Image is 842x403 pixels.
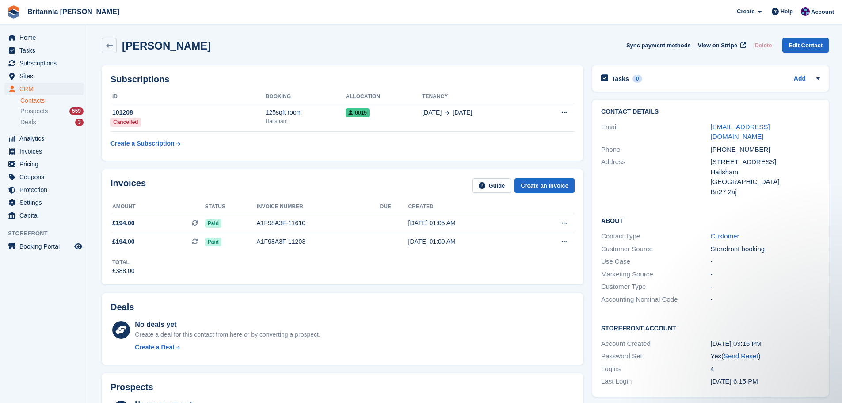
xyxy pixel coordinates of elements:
[698,41,737,50] span: View on Stripe
[19,145,72,157] span: Invoices
[4,209,84,222] a: menu
[737,7,754,16] span: Create
[514,178,575,193] a: Create an Invoice
[422,108,442,117] span: [DATE]
[4,31,84,44] a: menu
[110,302,134,312] h2: Deals
[7,5,20,19] img: stora-icon-8386f47178a22dfd0bd8f6a31ec36ba5ce8667c1dd55bd0f319d3a0aa187defe.svg
[694,38,748,53] a: View on Stripe
[75,119,84,126] div: 3
[19,196,72,209] span: Settings
[20,107,84,116] a: Prospects 559
[19,240,72,253] span: Booking Portal
[112,266,135,276] div: £388.00
[110,135,180,152] a: Create a Subscription
[205,238,221,246] span: Paid
[24,4,123,19] a: Britannia [PERSON_NAME]
[69,107,84,115] div: 559
[408,219,528,228] div: [DATE] 01:05 AM
[601,282,710,292] div: Customer Type
[110,108,266,117] div: 101208
[711,364,820,374] div: 4
[601,244,710,254] div: Customer Source
[20,118,36,127] span: Deals
[4,132,84,145] a: menu
[794,74,806,84] a: Add
[601,339,710,349] div: Account Created
[19,132,72,145] span: Analytics
[711,177,820,187] div: [GEOGRAPHIC_DATA]
[422,90,533,104] th: Tenancy
[632,75,643,83] div: 0
[711,167,820,177] div: Hailsham
[601,145,710,155] div: Phone
[4,44,84,57] a: menu
[626,38,691,53] button: Sync payment methods
[19,31,72,44] span: Home
[612,75,629,83] h2: Tasks
[20,118,84,127] a: Deals 3
[110,200,205,214] th: Amount
[110,118,141,127] div: Cancelled
[19,57,72,69] span: Subscriptions
[601,323,820,332] h2: Storefront Account
[781,7,793,16] span: Help
[346,90,422,104] th: Allocation
[110,90,266,104] th: ID
[112,258,135,266] div: Total
[4,184,84,196] a: menu
[20,96,84,105] a: Contacts
[256,237,380,246] div: A1F98A3F-11203
[135,319,320,330] div: No deals yet
[110,74,575,84] h2: Subscriptions
[601,216,820,225] h2: About
[205,200,257,214] th: Status
[811,8,834,16] span: Account
[19,70,72,82] span: Sites
[4,83,84,95] a: menu
[4,145,84,157] a: menu
[4,240,84,253] a: menu
[112,237,135,246] span: £194.00
[751,38,775,53] button: Delete
[453,108,472,117] span: [DATE]
[601,351,710,361] div: Password Set
[601,108,820,115] h2: Contact Details
[601,122,710,142] div: Email
[711,269,820,280] div: -
[408,237,528,246] div: [DATE] 01:00 AM
[472,178,511,193] a: Guide
[601,364,710,374] div: Logins
[135,330,320,339] div: Create a deal for this contact from here or by converting a prospect.
[601,257,710,267] div: Use Case
[19,44,72,57] span: Tasks
[601,231,710,242] div: Contact Type
[4,196,84,209] a: menu
[711,145,820,155] div: [PHONE_NUMBER]
[266,90,346,104] th: Booking
[711,377,758,385] time: 2025-09-01 17:15:57 UTC
[711,351,820,361] div: Yes
[711,339,820,349] div: [DATE] 03:16 PM
[20,107,48,115] span: Prospects
[801,7,810,16] img: Becca Clark
[256,200,380,214] th: Invoice number
[4,171,84,183] a: menu
[110,178,146,193] h2: Invoices
[711,244,820,254] div: Storefront booking
[721,352,760,360] span: ( )
[782,38,829,53] a: Edit Contact
[601,157,710,197] div: Address
[19,158,72,170] span: Pricing
[266,108,346,117] div: 125sqft room
[711,123,770,141] a: [EMAIL_ADDRESS][DOMAIN_NAME]
[711,187,820,197] div: Bn27 2aj
[711,157,820,167] div: [STREET_ADDRESS]
[112,219,135,228] span: £194.00
[266,117,346,125] div: Hailsham
[8,229,88,238] span: Storefront
[205,219,221,228] span: Paid
[601,295,710,305] div: Accounting Nominal Code
[346,108,370,117] span: 0015
[4,158,84,170] a: menu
